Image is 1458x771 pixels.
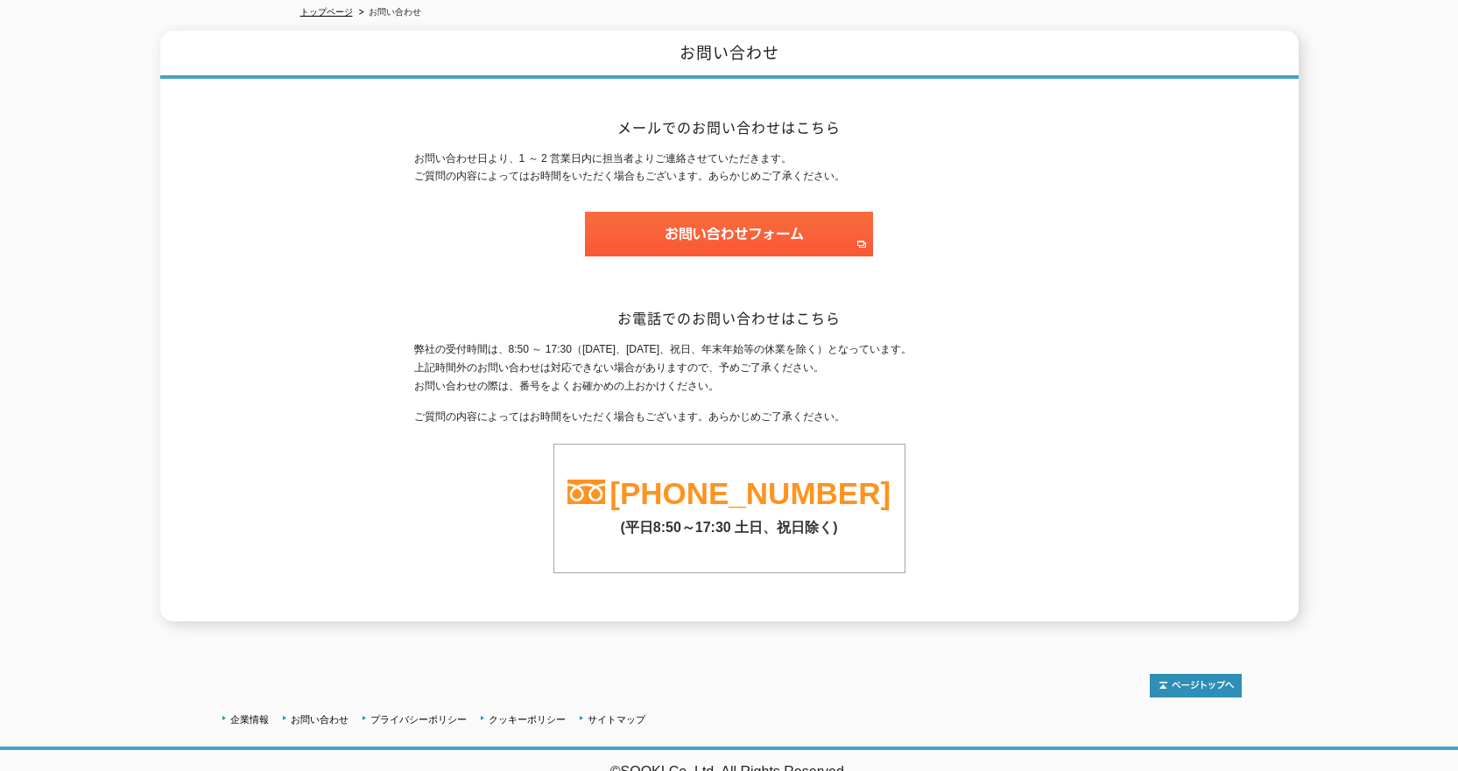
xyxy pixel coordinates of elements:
[588,714,645,725] a: サイトマップ
[609,476,891,510] a: [PHONE_NUMBER]
[356,4,421,22] li: お問い合わせ
[489,714,566,725] a: クッキーポリシー
[414,340,1045,395] p: 弊社の受付時間は、8:50 ～ 17:30（[DATE]、[DATE]、祝日、年末年始等の休業を除く）となっています。 上記時間外のお問い合わせは対応できない場合がありますので、予めご了承くださ...
[414,408,1045,426] p: ご質問の内容によってはお時間をいただく場合もございます。あらかじめご了承ください。
[1150,674,1242,697] img: トップページへ
[414,150,1045,186] p: お問い合わせ日より、1 ～ 2 営業日内に担当者よりご連絡させていただきます。 ご質問の内容によってはお時間をいただく場合もございます。あらかじめご了承ください。
[300,7,353,17] a: トップページ
[160,31,1299,79] h1: お問い合わせ
[414,118,1045,137] h2: メールでのお問い合わせはこちら
[554,510,905,537] p: (平日8:50～17:30 土日、祝日除く)
[370,714,467,725] a: プライバシーポリシー
[230,714,269,725] a: 企業情報
[291,714,349,725] a: お問い合わせ
[585,212,873,256] img: お問い合わせフォーム
[414,309,1045,327] h2: お電話でのお問い合わせはこちら
[585,241,873,253] a: お問い合わせフォーム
